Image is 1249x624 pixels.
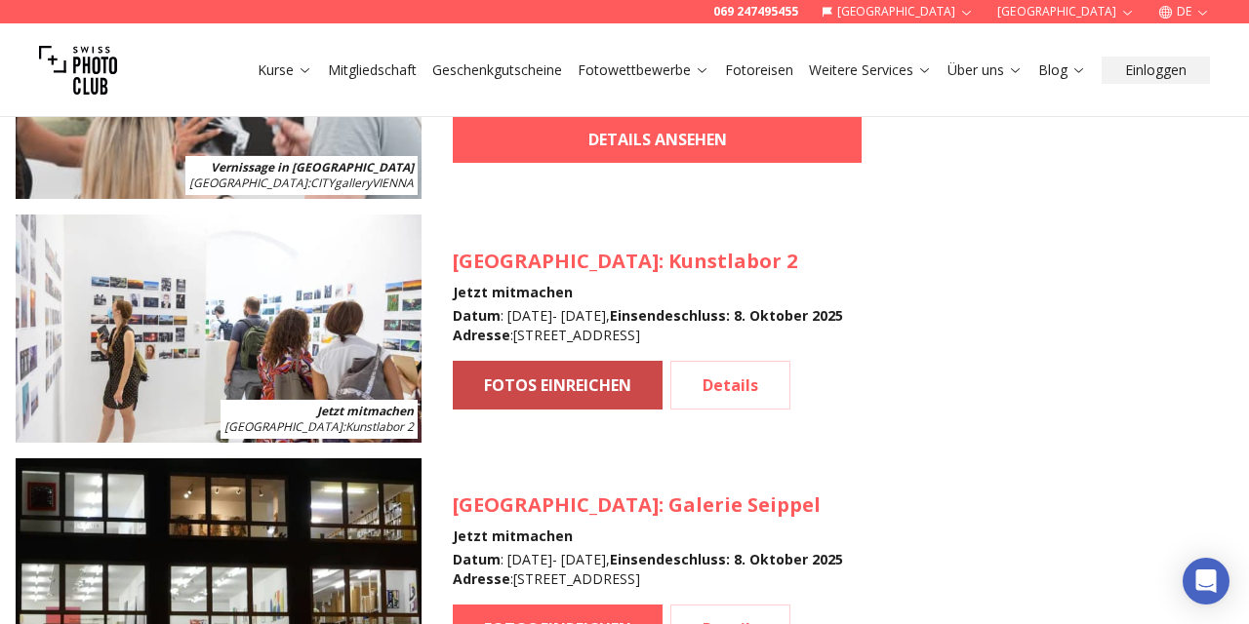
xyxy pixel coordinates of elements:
[453,361,663,409] a: FOTOS EINREICHEN
[189,175,307,191] span: [GEOGRAPHIC_DATA]
[224,418,414,435] span: : Kunstlabor 2
[940,57,1030,84] button: Über uns
[39,31,117,109] img: Swiss photo club
[453,248,659,274] span: [GEOGRAPHIC_DATA]
[258,60,312,80] a: Kurse
[717,57,801,84] button: Fotoreisen
[453,526,843,546] h4: Jetzt mitmachen
[570,57,717,84] button: Fotowettbewerbe
[453,283,843,302] h4: Jetzt mitmachen
[670,361,790,409] a: Details
[610,550,843,568] b: Einsendeschluss : 8. Oktober 2025
[809,60,932,80] a: Weitere Services
[453,116,862,163] a: DETAILS ANSEHEN
[453,326,510,344] b: Adresse
[801,57,940,84] button: Weitere Services
[453,491,843,519] h3: : Galerie Seippel
[453,248,843,275] h3: : Kunstlabor 2
[453,569,510,588] b: Adresse
[320,57,424,84] button: Mitgliedschaft
[453,306,501,325] b: Datum
[328,60,417,80] a: Mitgliedschaft
[453,550,843,589] div: : [DATE] - [DATE] , : [STREET_ADDRESS]
[453,491,659,518] span: [GEOGRAPHIC_DATA]
[725,60,793,80] a: Fotoreisen
[453,306,843,345] div: : [DATE] - [DATE] , : [STREET_ADDRESS]
[317,403,414,419] b: Jetzt mitmachen
[1183,558,1229,604] div: Open Intercom Messenger
[947,60,1023,80] a: Über uns
[578,60,709,80] a: Fotowettbewerbe
[224,418,342,435] span: [GEOGRAPHIC_DATA]
[1038,60,1086,80] a: Blog
[432,60,562,80] a: Geschenkgutscheine
[713,4,798,19] a: 069 247495455
[610,306,843,325] b: Einsendeschluss : 8. Oktober 2025
[424,57,570,84] button: Geschenkgutscheine
[16,214,422,443] img: SPC Photo Awards MÜNCHEN November 2025
[1030,57,1094,84] button: Blog
[453,550,501,568] b: Datum
[211,159,414,175] b: Vernissage in [GEOGRAPHIC_DATA]
[1102,57,1210,84] button: Einloggen
[189,175,414,191] span: : CITYgalleryVIENNA
[250,57,320,84] button: Kurse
